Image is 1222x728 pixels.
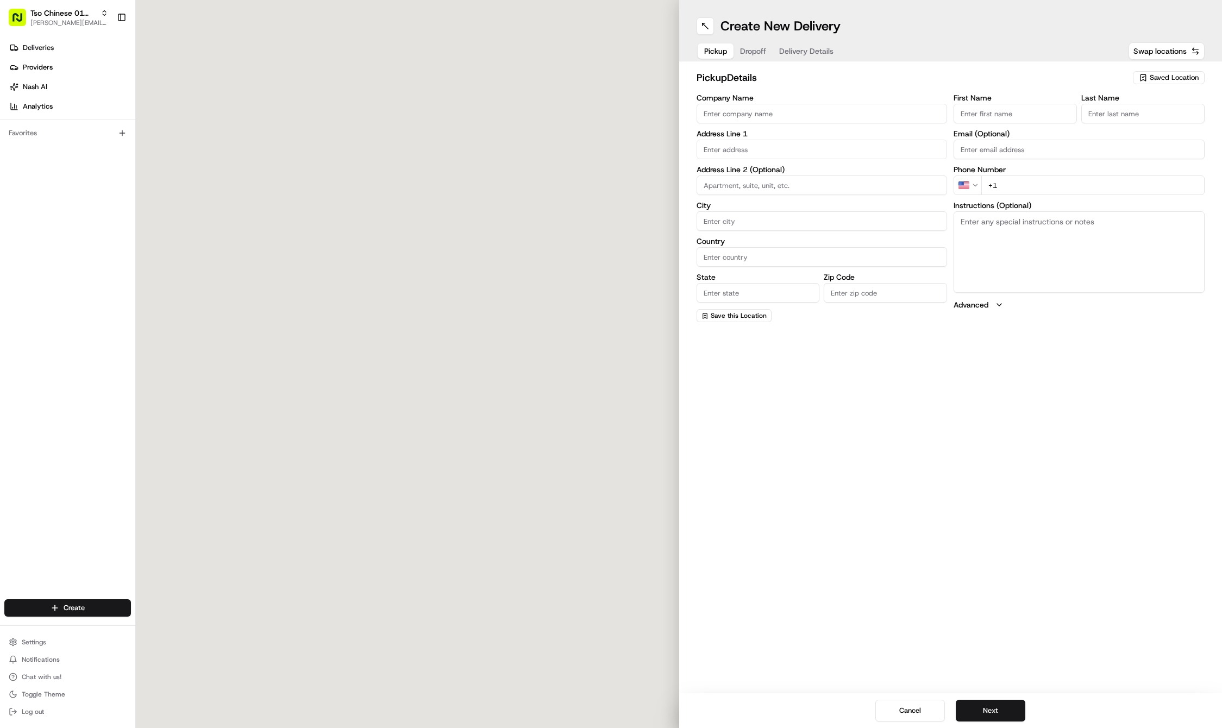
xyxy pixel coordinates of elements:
[954,202,1205,209] label: Instructions (Optional)
[824,283,947,303] input: Enter zip code
[704,46,727,57] span: Pickup
[697,273,820,281] label: State
[697,130,948,137] label: Address Line 1
[64,603,85,613] span: Create
[711,311,767,320] span: Save this Location
[22,690,65,699] span: Toggle Theme
[954,104,1077,123] input: Enter first name
[697,175,948,195] input: Apartment, suite, unit, etc.
[4,124,131,142] div: Favorites
[1133,70,1205,85] button: Saved Location
[956,700,1025,721] button: Next
[740,46,766,57] span: Dropoff
[22,673,61,681] span: Chat with us!
[4,59,135,76] a: Providers
[779,46,834,57] span: Delivery Details
[4,635,131,650] button: Settings
[697,283,820,303] input: Enter state
[954,166,1205,173] label: Phone Number
[1129,42,1205,60] button: Swap locations
[981,175,1205,195] input: Enter phone number
[4,652,131,667] button: Notifications
[23,102,53,111] span: Analytics
[954,94,1077,102] label: First Name
[697,104,948,123] input: Enter company name
[4,704,131,719] button: Log out
[4,39,135,57] a: Deliveries
[23,82,47,92] span: Nash AI
[22,638,46,647] span: Settings
[875,700,945,721] button: Cancel
[954,140,1205,159] input: Enter email address
[954,130,1205,137] label: Email (Optional)
[720,17,841,35] h1: Create New Delivery
[697,94,948,102] label: Company Name
[23,62,53,72] span: Providers
[30,8,96,18] button: Tso Chinese 01 Cherrywood
[1150,73,1199,83] span: Saved Location
[697,202,948,209] label: City
[824,273,947,281] label: Zip Code
[1081,104,1205,123] input: Enter last name
[697,247,948,267] input: Enter country
[697,237,948,245] label: Country
[1133,46,1187,57] span: Swap locations
[4,78,135,96] a: Nash AI
[697,309,772,322] button: Save this Location
[954,299,1205,310] button: Advanced
[23,43,54,53] span: Deliveries
[4,98,135,115] a: Analytics
[4,4,112,30] button: Tso Chinese 01 Cherrywood[PERSON_NAME][EMAIL_ADDRESS][DOMAIN_NAME]
[697,166,948,173] label: Address Line 2 (Optional)
[697,70,1127,85] h2: pickup Details
[4,599,131,617] button: Create
[22,655,60,664] span: Notifications
[4,669,131,685] button: Chat with us!
[1081,94,1205,102] label: Last Name
[697,140,948,159] input: Enter address
[22,707,44,716] span: Log out
[30,18,108,27] button: [PERSON_NAME][EMAIL_ADDRESS][DOMAIN_NAME]
[954,299,988,310] label: Advanced
[4,687,131,702] button: Toggle Theme
[697,211,948,231] input: Enter city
